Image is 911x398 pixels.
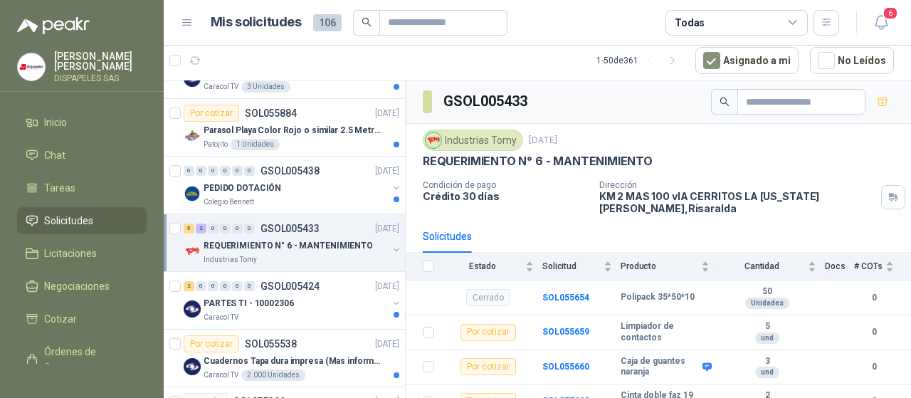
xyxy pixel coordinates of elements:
[184,278,402,323] a: 2 0 0 0 0 0 GSOL005424[DATE] Company LogoPARTES TI - 10002306Caracol TV
[260,166,320,176] p: GSOL005438
[54,51,147,71] p: [PERSON_NAME] [PERSON_NAME]
[825,253,854,281] th: Docs
[44,115,67,130] span: Inicio
[854,261,883,271] span: # COTs
[868,10,894,36] button: 6
[204,124,381,137] p: Parasol Playa Color Rojo o similar 2.5 Metros Uv+50
[542,261,601,271] span: Solicitud
[17,174,147,201] a: Tareas
[204,312,238,323] p: Caracol TV
[542,327,589,337] a: SOL055659
[220,224,231,234] div: 0
[44,246,97,261] span: Licitaciones
[244,281,255,291] div: 0
[232,281,243,291] div: 0
[529,134,557,147] p: [DATE]
[460,324,516,341] div: Por cotizar
[17,305,147,332] a: Cotizar
[241,81,290,93] div: 3 Unidades
[204,197,254,208] p: Colegio Bennett
[44,344,133,375] span: Órdenes de Compra
[17,240,147,267] a: Licitaciones
[426,132,441,148] img: Company Logo
[244,224,255,234] div: 0
[220,281,231,291] div: 0
[204,355,381,368] p: Cuadernos Tapa dura impresa (Mas informacion en el adjunto)
[810,47,894,74] button: No Leídos
[675,15,705,31] div: Todas
[184,243,201,260] img: Company Logo
[17,17,90,34] img: Logo peakr
[423,154,653,169] p: REQUERIMIENTO N° 6 - MANTENIMIENTO
[204,139,228,150] p: Patojito
[621,321,710,343] b: Limpiador de contactos
[184,358,201,375] img: Company Logo
[17,207,147,234] a: Solicitudes
[44,180,75,196] span: Tareas
[184,220,402,266] a: 5 2 0 0 0 0 GSOL005433[DATE] Company LogoREQUERIMIENTO N° 6 - MANTENIMIENTOIndustrias Tomy
[17,273,147,300] a: Negociaciones
[443,253,542,281] th: Estado
[196,281,206,291] div: 0
[245,339,297,349] p: SOL055538
[204,81,238,93] p: Caracol TV
[184,166,194,176] div: 0
[375,337,399,351] p: [DATE]
[184,224,194,234] div: 5
[260,224,320,234] p: GSOL005433
[184,185,201,202] img: Company Logo
[232,166,243,176] div: 0
[208,281,218,291] div: 0
[423,130,523,151] div: Industrias Tomy
[854,360,894,374] b: 0
[17,109,147,136] a: Inicio
[204,182,281,195] p: PEDIDO DOTACIÓN
[621,356,699,378] b: Caja de guantes naranja
[423,190,588,202] p: Crédito 30 días
[718,253,825,281] th: Cantidad
[208,166,218,176] div: 0
[883,6,898,20] span: 6
[44,311,77,327] span: Cotizar
[599,180,875,190] p: Dirección
[621,261,698,271] span: Producto
[184,335,239,352] div: Por cotizar
[204,297,294,310] p: PARTES TI - 10002306
[184,105,239,122] div: Por cotizar
[720,97,730,107] span: search
[443,90,530,112] h3: GSOL005433
[232,224,243,234] div: 0
[204,254,257,266] p: Industrias Tomy
[599,190,875,214] p: KM 2 MAS 100 vIA CERRITOS LA [US_STATE] [PERSON_NAME] , Risaralda
[375,107,399,120] p: [DATE]
[208,224,218,234] div: 0
[44,147,65,163] span: Chat
[241,370,305,381] div: 2.000 Unidades
[375,280,399,293] p: [DATE]
[718,286,816,298] b: 50
[542,362,589,372] b: SOL055660
[231,139,280,150] div: 1 Unidades
[423,229,472,244] div: Solicitudes
[184,281,194,291] div: 2
[184,162,402,208] a: 0 0 0 0 0 0 GSOL005438[DATE] Company LogoPEDIDO DOTACIÓNColegio Bennett
[443,261,522,271] span: Estado
[220,166,231,176] div: 0
[596,49,684,72] div: 1 - 50 de 361
[18,53,45,80] img: Company Logo
[211,12,302,33] h1: Mis solicitudes
[542,293,589,303] a: SOL055654
[755,367,779,378] div: und
[755,332,779,344] div: und
[621,292,695,303] b: Polipack 35*50*10
[17,338,147,381] a: Órdenes de Compra
[164,330,405,387] a: Por cotizarSOL055538[DATE] Company LogoCuadernos Tapa dura impresa (Mas informacion en el adjunto...
[745,298,789,309] div: Unidades
[621,253,718,281] th: Producto
[184,127,201,145] img: Company Logo
[196,224,206,234] div: 2
[423,180,588,190] p: Condición de pago
[244,166,255,176] div: 0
